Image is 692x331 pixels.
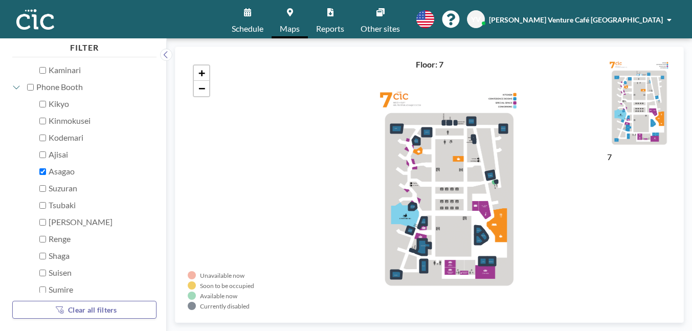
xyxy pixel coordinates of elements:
[12,38,157,53] h4: FILTER
[471,15,481,24] span: YV
[49,217,148,227] label: [PERSON_NAME]
[36,82,148,92] label: Phone Booth
[198,82,205,95] span: −
[49,116,148,126] label: Kinmokusei
[361,25,400,33] span: Other sites
[49,99,148,109] label: Kikyo
[194,81,209,96] a: Zoom out
[200,282,254,290] div: Soon to be occupied
[316,25,344,33] span: Reports
[12,301,157,319] button: Clear all filters
[49,166,148,176] label: Asagao
[489,15,663,24] span: [PERSON_NAME] Venture Café [GEOGRAPHIC_DATA]
[198,67,205,79] span: +
[200,292,237,300] div: Available now
[416,59,443,70] h4: Floor: 7
[49,200,148,210] label: Tsubaki
[49,65,148,75] label: Kaminari
[607,59,671,150] img: e756fe08e05d43b3754d147caf3627ee.png
[49,183,148,193] label: Suzuran
[280,25,300,33] span: Maps
[194,65,209,81] a: Zoom in
[49,234,148,244] label: Renge
[607,152,612,162] label: 7
[49,284,148,295] label: Sumire
[49,251,148,261] label: Shaga
[49,268,148,278] label: Suisen
[49,133,148,143] label: Kodemari
[68,305,117,314] span: Clear all filters
[200,272,244,279] div: Unavailable now
[16,9,54,30] img: organization-logo
[200,302,250,310] div: Currently disabled
[232,25,263,33] span: Schedule
[49,149,148,160] label: Ajisai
